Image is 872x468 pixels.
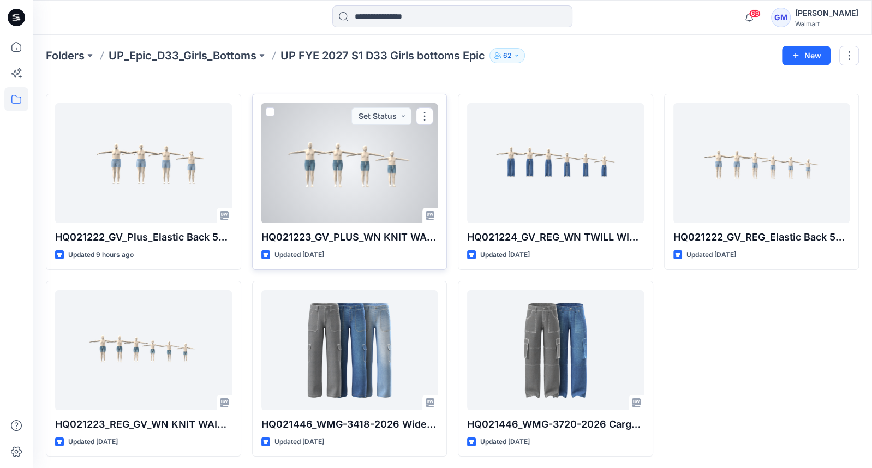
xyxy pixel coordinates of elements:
[68,436,118,448] p: Updated [DATE]
[280,48,485,63] p: UP FYE 2027 S1 D33 Girls bottoms Epic
[480,249,530,261] p: Updated [DATE]
[55,417,232,432] p: HQ021223_REG_GV_WN KNIT WAISTBAND DENIM SHORT_AS PER SPEC
[771,8,791,27] div: GM
[686,249,736,261] p: Updated [DATE]
[673,230,850,245] p: HQ021222_GV_REG_Elastic Back 5pkt Denim Shorts 3” Inseam
[489,48,525,63] button: 62
[480,436,530,448] p: Updated [DATE]
[55,230,232,245] p: HQ021222_GV_Plus_Elastic Back 5pkt Denim Shorts 3” Inseam
[274,249,324,261] p: Updated [DATE]
[109,48,256,63] a: UP_Epic_D33_Girls_Bottoms
[467,103,644,223] a: HQ021224_GV_REG_WN TWILL WIDE LEG PULL ON
[261,103,438,223] a: HQ021223_GV_PLUS_WN KNIT WAISTBAND DENIM SHORT
[55,103,232,223] a: HQ021222_GV_Plus_Elastic Back 5pkt Denim Shorts 3” Inseam
[467,417,644,432] p: HQ021446_WMG-3720-2026 Cargo Pants Opt 2 - Side Cargo pockets
[261,230,438,245] p: HQ021223_GV_PLUS_WN KNIT WAISTBAND DENIM SHORT
[55,290,232,410] a: HQ021223_REG_GV_WN KNIT WAISTBAND DENIM SHORT_AS PER SPEC
[68,249,134,261] p: Updated 9 hours ago
[749,9,761,18] span: 69
[261,290,438,410] a: HQ021446_WMG-3418-2026 Wide Leg Cargo Pant
[503,50,511,62] p: 62
[46,48,85,63] a: Folders
[795,20,858,28] div: Walmart
[274,436,324,448] p: Updated [DATE]
[467,230,644,245] p: HQ021224_GV_REG_WN TWILL WIDE LEG PULL ON
[795,7,858,20] div: [PERSON_NAME]
[467,290,644,410] a: HQ021446_WMG-3720-2026 Cargo Pants Opt 2 - Side Cargo pockets
[782,46,831,65] button: New
[673,103,850,223] a: HQ021222_GV_REG_Elastic Back 5pkt Denim Shorts 3” Inseam
[261,417,438,432] p: HQ021446_WMG-3418-2026 Wide Leg Cargo Pant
